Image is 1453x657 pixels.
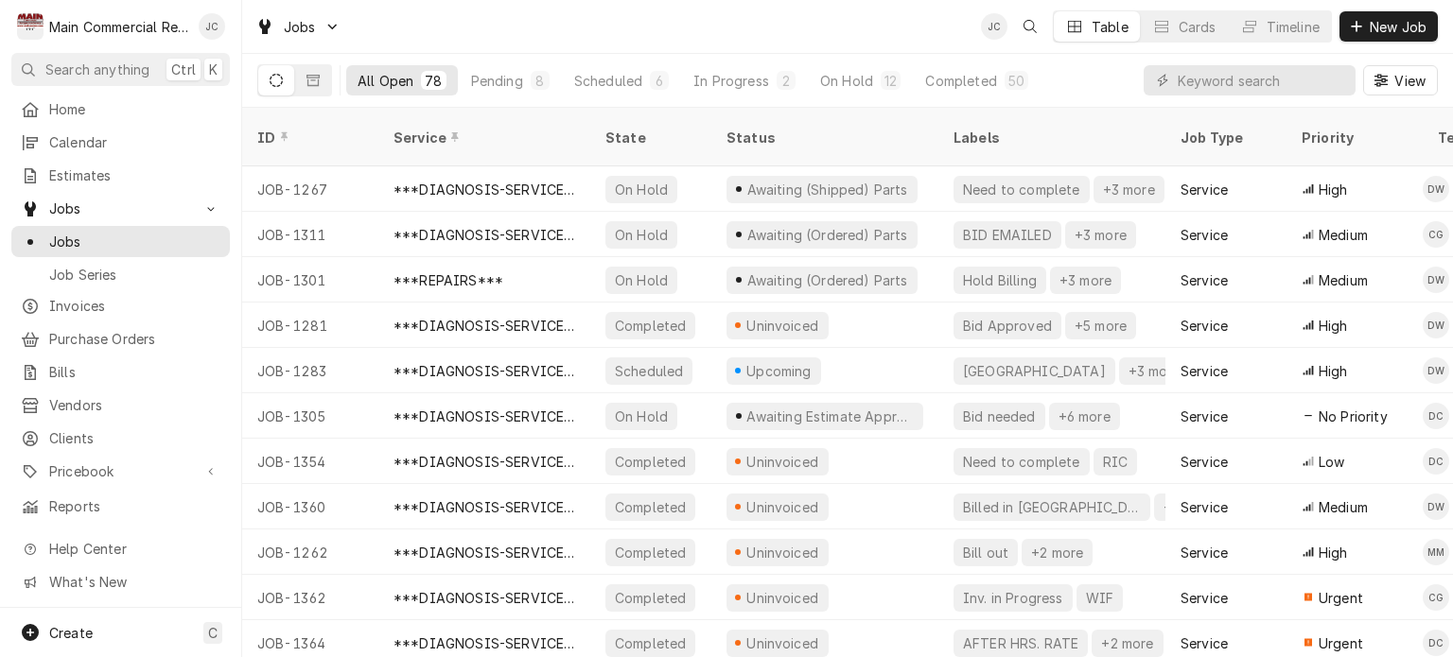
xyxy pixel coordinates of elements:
[1181,316,1228,336] div: Service
[11,94,230,125] a: Home
[613,452,688,472] div: Completed
[1319,452,1344,472] span: Low
[49,572,219,592] span: What's New
[1267,17,1320,37] div: Timeline
[1319,180,1348,199] span: High
[744,361,814,381] div: Upcoming
[248,11,348,43] a: Go to Jobs
[961,270,1039,290] div: Hold Billing
[613,497,688,517] div: Completed
[1423,448,1449,475] div: Dylan Crawford's Avatar
[1319,543,1348,562] span: High
[171,60,196,79] span: Ctrl
[954,128,1150,147] div: Labels
[1319,316,1348,336] span: High
[1423,493,1449,520] div: DW
[1302,128,1404,147] div: Priority
[11,389,230,421] a: Vendors
[208,623,218,643] span: C
[1181,128,1271,147] div: Job Type
[654,71,665,91] div: 6
[257,128,359,147] div: ID
[961,406,1038,426] div: Bid needed
[49,232,220,251] span: Jobs
[1073,225,1129,245] div: +3 more
[1423,267,1449,293] div: Dorian Wertz's Avatar
[11,566,230,597] a: Go to What's New
[744,225,909,245] div: Awaiting (Ordered) Parts
[961,588,1065,608] div: Inv. in Progress
[49,496,220,516] span: Reports
[820,71,873,91] div: On Hold
[45,60,149,79] span: Search anything
[1423,630,1449,656] div: DC
[11,456,230,487] a: Go to Pricebook
[49,132,220,152] span: Calendar
[1058,270,1113,290] div: +3 more
[534,71,546,91] div: 8
[744,633,821,653] div: Uninvoiced
[11,226,230,257] a: Jobs
[1181,633,1228,653] div: Service
[744,406,916,426] div: Awaiting Estimate Approval
[242,529,378,575] div: JOB-1262
[1423,312,1449,338] div: DW
[1423,312,1449,338] div: Dorian Wertz's Avatar
[961,497,1143,517] div: Billed in [GEOGRAPHIC_DATA]
[613,361,685,381] div: Scheduled
[961,180,1082,199] div: Need to complete
[11,356,230,388] a: Bills
[744,588,821,608] div: Uninvoiced
[209,60,218,79] span: K
[1319,361,1348,381] span: High
[1015,11,1045,42] button: Open search
[1423,176,1449,202] div: Dorian Wertz's Avatar
[1179,17,1217,37] div: Cards
[49,395,220,415] span: Vendors
[17,13,44,40] div: M
[1319,225,1368,245] span: Medium
[981,13,1007,40] div: JC
[605,128,696,147] div: State
[1423,267,1449,293] div: DW
[284,17,316,37] span: Jobs
[242,575,378,620] div: JOB-1362
[1181,543,1228,562] div: Service
[49,265,220,285] span: Job Series
[1181,361,1228,381] div: Service
[49,362,220,382] span: Bills
[49,199,192,218] span: Jobs
[1319,588,1363,608] span: Urgent
[1423,221,1449,248] div: Caleb Gorton's Avatar
[613,588,688,608] div: Completed
[49,17,188,37] div: Main Commercial Refrigeration Service
[49,329,220,349] span: Purchase Orders
[49,428,220,448] span: Clients
[1423,221,1449,248] div: CG
[1319,406,1388,426] span: No Priority
[11,259,230,290] a: Job Series
[1319,497,1368,517] span: Medium
[574,71,642,91] div: Scheduled
[1057,406,1112,426] div: +6 more
[961,543,1010,562] div: Bill out
[49,296,220,316] span: Invoices
[199,13,225,40] div: Jan Costello's Avatar
[1084,588,1115,608] div: WIF
[242,484,378,529] div: JOB-1360
[961,316,1054,336] div: Bid Approved
[1423,176,1449,202] div: DW
[1099,633,1155,653] div: +2 more
[693,71,769,91] div: In Progress
[744,543,821,562] div: Uninvoiced
[1423,584,1449,611] div: Caleb Gorton's Avatar
[242,303,378,348] div: JOB-1281
[925,71,996,91] div: Completed
[1339,11,1438,42] button: New Job
[242,212,378,257] div: JOB-1311
[744,270,909,290] div: Awaiting (Ordered) Parts
[1181,180,1228,199] div: Service
[744,497,821,517] div: Uninvoiced
[1029,543,1085,562] div: +2 more
[49,461,192,481] span: Pricebook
